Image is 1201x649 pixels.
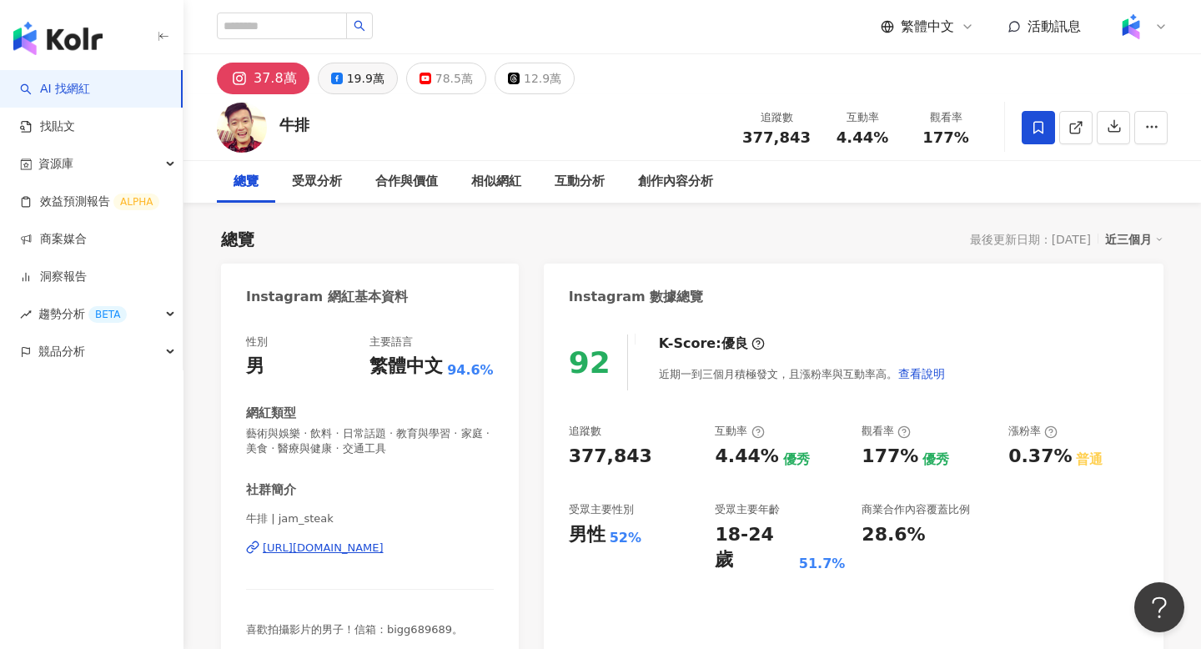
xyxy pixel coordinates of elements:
div: 商業合作內容覆蓋比例 [862,502,970,517]
span: 活動訊息 [1028,18,1081,34]
div: 互動率 [715,424,764,439]
a: searchAI 找網紅 [20,81,90,98]
span: 4.44% [837,129,888,146]
img: KOL Avatar [217,103,267,153]
div: 總覽 [221,228,254,251]
div: 主要語言 [369,335,413,350]
span: 喜歡拍攝影片的男子！信箱：bigg689689。 [246,623,463,636]
div: 177% [862,444,918,470]
div: 4.44% [715,444,778,470]
button: 19.9萬 [318,63,398,94]
div: 0.37% [1008,444,1072,470]
a: 洞察報告 [20,269,87,285]
div: 18-24 歲 [715,522,794,574]
div: 優秀 [922,450,949,469]
div: 受眾分析 [292,172,342,192]
a: 找貼文 [20,118,75,135]
span: 94.6% [447,361,494,380]
div: 網紅類型 [246,405,296,422]
div: 19.9萬 [347,67,384,90]
div: 受眾主要性別 [569,502,634,517]
span: 377,843 [742,128,811,146]
div: 合作與價值 [375,172,438,192]
div: 牛排 [279,114,309,135]
div: 總覽 [234,172,259,192]
span: 查看說明 [898,367,945,380]
a: [URL][DOMAIN_NAME] [246,541,494,556]
span: 牛排 | jam_steak [246,511,494,526]
img: logo [13,22,103,55]
span: search [354,20,365,32]
div: 12.9萬 [524,67,561,90]
div: 78.5萬 [435,67,473,90]
span: 繁體中文 [901,18,954,36]
div: 性別 [246,335,268,350]
a: 效益預測報告ALPHA [20,194,159,210]
div: 互動分析 [555,172,605,192]
button: 78.5萬 [406,63,486,94]
div: 優秀 [783,450,810,469]
div: 51.7% [799,555,846,573]
div: 創作內容分析 [638,172,713,192]
div: 男性 [569,522,606,548]
div: 相似網紅 [471,172,521,192]
div: 追蹤數 [569,424,601,439]
div: 37.8萬 [254,67,297,90]
img: Kolr%20app%20icon%20%281%29.png [1115,11,1147,43]
div: 92 [569,345,611,380]
div: 優良 [721,335,748,353]
div: 近期一到三個月積極發文，且漲粉率與互動率高。 [659,357,946,390]
div: Instagram 數據總覽 [569,288,704,306]
button: 查看說明 [897,357,946,390]
div: 受眾主要年齡 [715,502,780,517]
div: 近三個月 [1105,229,1163,250]
div: 觀看率 [914,109,977,126]
div: 繁體中文 [369,354,443,380]
span: 資源庫 [38,145,73,183]
span: 177% [922,129,969,146]
div: 最後更新日期：[DATE] [970,233,1091,246]
div: 追蹤數 [742,109,811,126]
div: 男 [246,354,264,380]
div: Instagram 網紅基本資料 [246,288,408,306]
button: 37.8萬 [217,63,309,94]
div: 觀看率 [862,424,911,439]
div: 社群簡介 [246,481,296,499]
div: 互動率 [831,109,894,126]
button: 12.9萬 [495,63,575,94]
iframe: Help Scout Beacon - Open [1134,582,1184,632]
div: 28.6% [862,522,925,548]
span: rise [20,309,32,320]
div: 漲粉率 [1008,424,1058,439]
div: 52% [610,529,641,547]
span: 競品分析 [38,333,85,370]
div: 377,843 [569,444,652,470]
div: 普通 [1076,450,1103,469]
div: K-Score : [659,335,765,353]
div: [URL][DOMAIN_NAME] [263,541,384,556]
span: 趨勢分析 [38,295,127,333]
span: 藝術與娛樂 · 飲料 · 日常話題 · 教育與學習 · 家庭 · 美食 · 醫療與健康 · 交通工具 [246,426,494,456]
a: 商案媒合 [20,231,87,248]
div: BETA [88,306,127,323]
